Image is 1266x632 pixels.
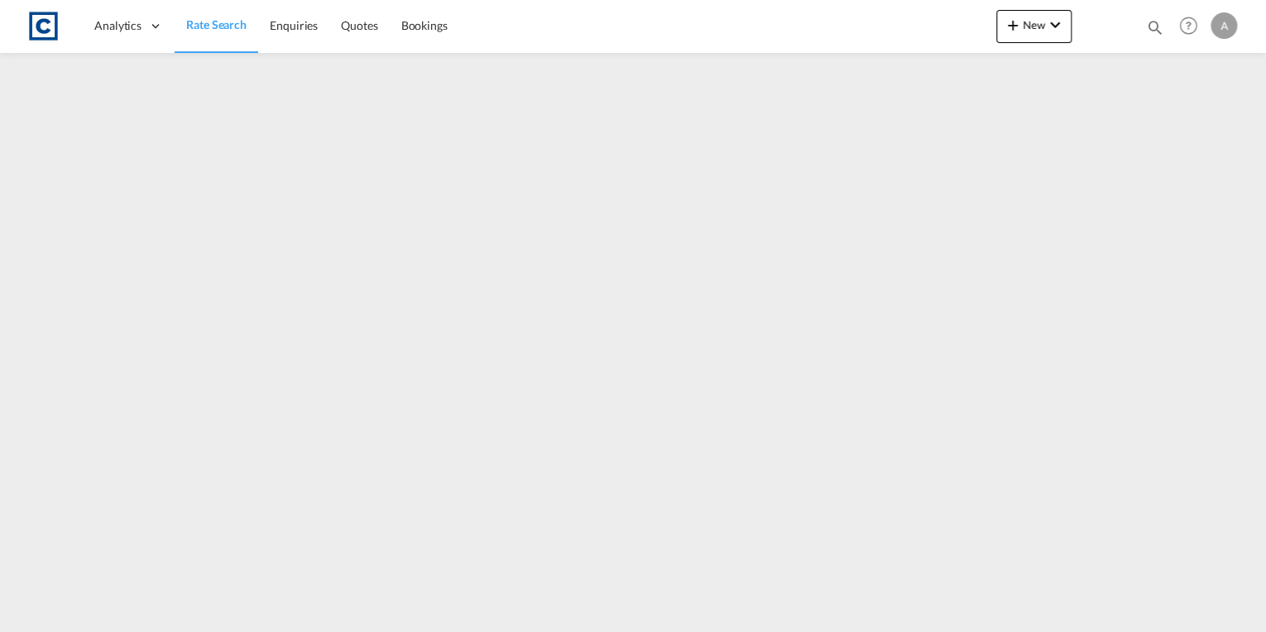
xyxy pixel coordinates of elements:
img: 1fdb9190129311efbfaf67cbb4249bed.jpeg [25,7,62,45]
div: icon-magnify [1146,18,1164,43]
span: Analytics [94,17,141,34]
span: Rate Search [186,17,247,31]
span: Help [1174,12,1202,40]
span: Enquiries [270,18,318,32]
div: A [1211,12,1237,39]
span: New [1003,18,1065,31]
md-icon: icon-chevron-down [1045,15,1065,35]
md-icon: icon-plus 400-fg [1003,15,1023,35]
span: Quotes [341,18,377,32]
div: Help [1174,12,1211,41]
span: Bookings [401,18,448,32]
button: icon-plus 400-fgNewicon-chevron-down [996,10,1072,43]
md-icon: icon-magnify [1146,18,1164,36]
